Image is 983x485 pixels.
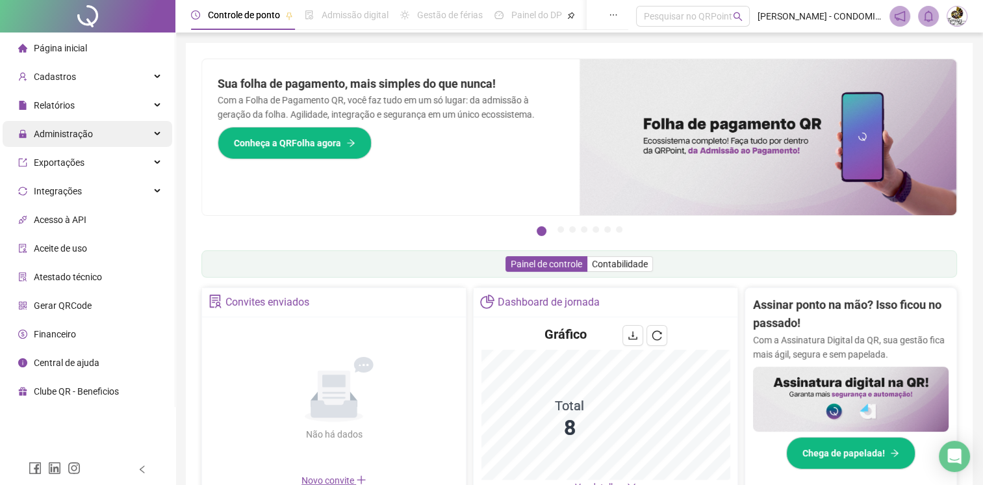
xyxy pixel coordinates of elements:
span: bell [923,10,934,22]
span: api [18,215,27,224]
button: 4 [581,226,587,233]
span: reload [652,330,662,341]
button: 3 [569,226,576,233]
span: Central de ajuda [34,358,99,368]
span: Painel de controle [511,259,582,269]
p: Com a Folha de Pagamento QR, você faz tudo em um só lugar: da admissão à geração da folha. Agilid... [218,93,564,122]
span: home [18,44,27,53]
span: search [733,12,743,21]
span: ellipsis [609,10,618,20]
img: banner%2F8d14a306-6205-4263-8e5b-06e9a85ad873.png [580,59,957,215]
span: Exportações [34,157,84,168]
span: dashboard [494,10,504,20]
span: pushpin [285,12,293,20]
img: 90818 [947,7,967,26]
button: Chega de papelada! [786,437,915,469]
span: Contabilidade [592,259,648,269]
span: Cadastros [34,72,76,82]
span: left [138,465,147,474]
p: Com a Assinatura Digital da QR, sua gestão fica mais ágil, segura e sem papelada. [753,333,949,361]
button: 2 [557,226,564,233]
span: file-done [305,10,314,20]
span: solution [209,295,222,308]
span: Acesso à API [34,215,86,225]
span: instagram [68,462,81,475]
button: 6 [604,226,611,233]
span: [PERSON_NAME] - CONDOMINIO TERRAZZI SUL MARE [758,9,882,23]
span: sun [400,10,409,20]
button: 5 [593,226,599,233]
img: banner%2F02c71560-61a6-44d4-94b9-c8ab97240462.png [753,367,949,432]
h2: Assinar ponto na mão? Isso ficou no passado! [753,296,949,333]
span: notification [894,10,906,22]
span: Chega de papelada! [802,446,885,460]
span: user-add [18,72,27,81]
span: Conheça a QRFolha agora [234,136,341,150]
span: Admissão digital [322,10,389,20]
span: download [628,330,638,341]
h4: Gráfico [544,325,587,343]
span: info-circle [18,358,27,367]
div: Dashboard de jornada [498,291,600,313]
span: lock [18,129,27,138]
span: Painel do DP [511,10,562,20]
div: Open Intercom Messenger [939,441,970,472]
span: audit [18,244,27,253]
span: Clube QR - Beneficios [34,386,119,397]
button: Conheça a QRFolha agora [218,127,372,159]
span: Administração [34,129,93,139]
span: dollar [18,330,27,339]
span: sync [18,187,27,196]
div: Não há dados [274,427,394,441]
span: Página inicial [34,43,87,53]
span: arrow-right [890,449,899,458]
span: qrcode [18,301,27,310]
span: Controle de ponto [208,10,280,20]
span: arrow-right [346,138,355,148]
span: gift [18,387,27,396]
span: solution [18,272,27,282]
span: Atestado técnico [34,272,102,282]
div: Convites enviados [225,291,309,313]
span: pushpin [567,12,575,20]
span: file [18,101,27,110]
span: Aceite de uso [34,243,87,254]
span: export [18,158,27,167]
span: facebook [29,462,42,475]
span: plus [356,475,366,485]
button: 1 [537,226,546,236]
span: Gestão de férias [417,10,483,20]
span: pie-chart [480,295,494,308]
button: 7 [616,226,622,233]
span: Financeiro [34,329,76,339]
span: Relatórios [34,100,75,111]
h2: Sua folha de pagamento, mais simples do que nunca! [218,75,564,93]
span: Gerar QRCode [34,300,92,311]
span: clock-circle [191,10,200,20]
span: linkedin [48,462,61,475]
span: Integrações [34,186,82,196]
